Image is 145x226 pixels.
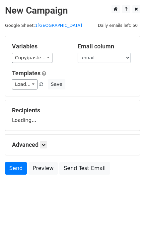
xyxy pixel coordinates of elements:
[96,23,140,28] a: Daily emails left: 50
[5,5,140,16] h2: New Campaign
[35,23,82,28] a: 1[GEOGRAPHIC_DATA]
[12,107,133,114] h5: Recipients
[12,141,133,148] h5: Advanced
[5,23,82,28] small: Google Sheet:
[78,43,133,50] h5: Email column
[59,162,110,175] a: Send Test Email
[12,79,37,89] a: Load...
[48,79,65,89] button: Save
[29,162,58,175] a: Preview
[12,43,68,50] h5: Variables
[12,70,40,77] a: Templates
[5,162,27,175] a: Send
[96,22,140,29] span: Daily emails left: 50
[12,107,133,124] div: Loading...
[12,53,52,63] a: Copy/paste...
